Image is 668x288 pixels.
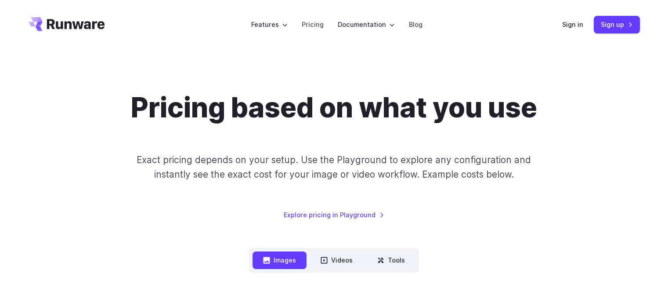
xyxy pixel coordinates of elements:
[338,19,395,29] label: Documentation
[120,153,548,182] p: Exact pricing depends on your setup. Use the Playground to explore any configuration and instantl...
[251,19,288,29] label: Features
[310,252,363,269] button: Videos
[29,17,105,31] a: Go to /
[253,252,307,269] button: Images
[131,91,537,124] h1: Pricing based on what you use
[562,19,583,29] a: Sign in
[594,16,640,33] a: Sign up
[302,19,324,29] a: Pricing
[367,252,415,269] button: Tools
[284,210,384,220] a: Explore pricing in Playground
[409,19,422,29] a: Blog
